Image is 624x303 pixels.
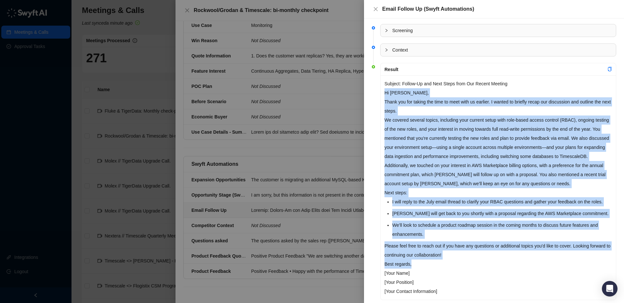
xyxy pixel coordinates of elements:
span: close [373,6,378,12]
p: Hi [PERSON_NAME], [384,88,612,97]
p: Thank you for taking the time to meet with us earlier. I wanted to briefly recap our discussion a... [384,97,612,115]
p: Please feel free to reach out if you have any questions or additional topics you'd like to cover.... [384,241,612,260]
span: copy [607,67,612,71]
p: Next steps: [384,188,612,197]
p: Subject: Follow-Up and Next Steps from Our Recent Meeting [384,79,612,88]
div: Email Follow Up (Swyft Automations) [382,5,616,13]
li: I will reply to the July email thread to clarify your RBAC questions and gather your feedback on ... [392,197,612,206]
span: collapsed [384,48,388,52]
div: Screening [381,24,616,37]
div: Result [384,66,607,73]
div: Open Intercom Messenger [602,281,617,297]
li: We’ll look to schedule a product roadmap session in the coming months to discuss future features ... [392,221,612,239]
p: Additionally, we touched on your interest in AWS Marketplace billing options, with a preference f... [384,161,612,188]
li: [PERSON_NAME] will get back to you shortly with a proposal regarding the AWS Marketplace commitment. [392,209,612,218]
p: Best regards, [Your Name] [Your Position] [Your Contact Information] [384,260,612,296]
div: Context [381,44,616,56]
button: Close [372,5,380,13]
span: Screening [392,27,612,34]
p: We covered several topics, including your current setup with role-based access control (RBAC), on... [384,115,612,161]
span: Context [392,46,612,54]
span: collapsed [384,29,388,32]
